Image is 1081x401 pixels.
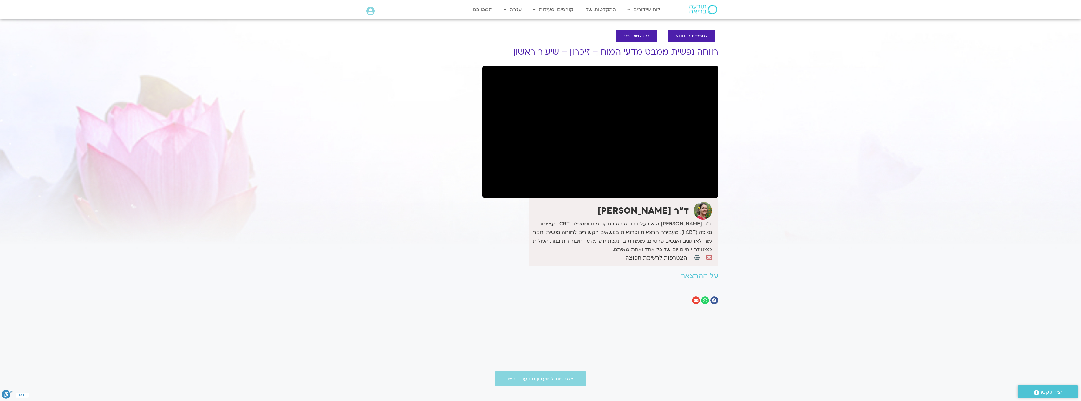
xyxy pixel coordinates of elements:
[1039,388,1062,397] span: יצירת קשר
[597,205,689,217] strong: ד"ר [PERSON_NAME]
[504,376,577,382] span: הצטרפות למועדון תודעה בריאה
[482,47,718,57] h1: רווחה נפשית ממבט מדעי המוח – זיכרון – שיעור ראשון
[1018,385,1078,398] a: יצירת קשר
[470,3,496,16] a: תמכו בנו
[676,34,707,39] span: לספריית ה-VOD
[689,5,717,14] img: תודעה בריאה
[530,3,576,16] a: קורסים ופעילות
[500,3,525,16] a: עזרה
[710,296,718,304] div: שיתוף ב facebook
[694,202,712,220] img: ד"ר נועה אלבלדה
[625,255,687,261] a: הצטרפות לרשימת תפוצה
[624,34,649,39] span: להקלטות שלי
[668,30,715,42] a: לספריית ה-VOD
[581,3,619,16] a: ההקלטות שלי
[531,220,712,254] p: ד״ר [PERSON_NAME] היא בעלת דוקטורט בחקר מוח ומטפלת CBT בעצימות נמוכה (liCBT). מעבירה הרצאות וסדנא...
[482,272,718,280] h2: על ההרצאה
[495,371,586,386] a: הצטרפות למועדון תודעה בריאה
[701,296,709,304] div: שיתוף ב whatsapp
[692,296,700,304] div: שיתוף ב email
[624,3,663,16] a: לוח שידורים
[616,30,657,42] a: להקלטות שלי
